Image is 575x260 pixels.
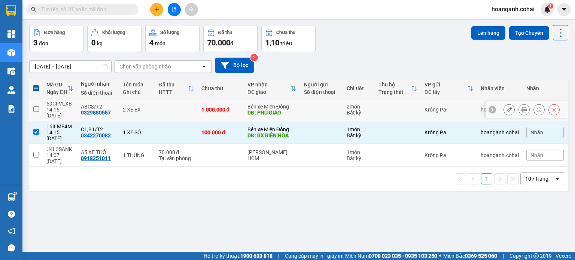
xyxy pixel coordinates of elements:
[7,30,15,38] img: dashboard-icon
[46,89,67,95] div: Ngày ĐH
[44,30,65,35] div: Đơn hàng
[203,25,258,52] button: Đã thu70.000đ
[81,90,115,96] div: Số điện thoại
[247,82,290,88] div: VP nhận
[503,252,504,260] span: |
[247,110,296,116] div: DĐ: PHÚ GIÁO
[265,38,279,47] span: 1,10
[218,30,232,35] div: Đã thu
[554,176,560,182] svg: open
[347,155,371,161] div: Bất kỳ
[201,64,207,70] svg: open
[439,254,441,257] span: ⚪️
[375,79,421,98] th: Toggle SortBy
[544,6,551,13] img: icon-new-feature
[230,40,233,46] span: đ
[81,155,111,161] div: 0918251011
[150,3,163,16] button: plus
[81,149,115,155] div: A5 XE THỒ
[481,85,519,91] div: Nhân viên
[481,173,492,184] button: 1
[247,89,290,95] div: ĐC giao
[247,132,296,138] div: DĐ: BX BIÊN HÒA
[46,107,73,119] div: 14:16 [DATE]
[465,253,497,259] strong: 0369 525 060
[123,129,151,135] div: 1 XE SỐ
[503,104,515,115] div: Sửa đơn hàng
[347,126,371,132] div: 1 món
[46,123,73,129] div: 16ILMF4M
[7,49,15,56] img: warehouse-icon
[378,82,411,88] div: Thu hộ
[168,3,181,16] button: file-add
[347,132,371,138] div: Bất kỳ
[304,89,339,95] div: Số điện thoại
[46,101,73,107] div: 59CFVLXB
[347,149,371,155] div: 1 món
[204,252,273,260] span: Hỗ trợ kỹ thuật:
[486,4,541,14] span: hoanganh.cohai
[31,7,36,12] span: search
[159,155,194,161] div: Tại văn phòng
[159,82,188,88] div: Đã thu
[347,110,371,116] div: Bất kỳ
[39,40,48,46] span: đơn
[201,107,240,113] div: 1.000.000 đ
[3,23,41,35] h2: U4L3SANK
[304,82,339,88] div: Người gửi
[119,63,171,70] div: Chọn văn phòng nhận
[81,132,111,138] div: 0342270082
[155,40,165,46] span: món
[425,129,473,135] div: Krông Pa
[425,82,467,88] div: VP gửi
[280,40,292,46] span: triệu
[285,252,343,260] span: Cung cấp máy in - giấy in:
[145,25,200,52] button: Số lượng4món
[8,211,15,218] span: question-circle
[244,79,300,98] th: Toggle SortBy
[425,152,473,158] div: Krông Pa
[160,30,179,35] div: Số lượng
[189,7,194,12] span: aim
[347,104,371,110] div: 2 món
[509,26,549,40] button: Tạo Chuyến
[7,193,15,201] img: warehouse-icon
[159,149,194,155] div: 70.000 đ
[247,149,296,161] div: [PERSON_NAME] HCM
[443,252,497,260] span: Miền Bắc
[425,89,467,95] div: ĐC lấy
[526,85,564,91] div: Nhãn
[123,89,151,95] div: Ghi chú
[159,89,188,95] div: HTTT
[33,38,37,47] span: 3
[19,5,50,16] b: Cô Hai
[481,129,519,135] div: hoanganh.cohai
[41,5,130,13] input: Tìm tên, số ĐT hoặc mã đơn
[240,253,273,259] strong: 1900 633 818
[81,126,115,132] div: C1,B1/T2
[7,67,15,75] img: warehouse-icon
[207,38,230,47] span: 70.000
[247,126,296,132] div: Bến xe Miền Đông
[276,30,295,35] div: Chưa thu
[67,52,113,65] span: 1 THÙNG
[481,152,519,158] div: hoanganh.cohai
[425,107,473,113] div: Krông Pa
[123,82,151,88] div: Tên món
[378,89,411,95] div: Trạng thái
[247,104,296,110] div: Bến xe Miền Đông
[14,192,16,195] sup: 1
[81,110,111,116] div: 0329880557
[46,82,67,88] div: Mã GD
[123,152,151,158] div: 1 THÙNG
[81,81,115,87] div: Người nhận
[46,129,73,141] div: 14:15 [DATE]
[215,58,254,73] button: Bộ lọc
[533,253,539,259] span: copyright
[481,107,519,113] div: hoanganh.cohai
[81,104,115,110] div: ABC3/T2
[549,3,552,9] span: 1
[561,6,568,13] span: caret-down
[67,20,94,26] span: [DATE] 14:07
[43,79,77,98] th: Toggle SortBy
